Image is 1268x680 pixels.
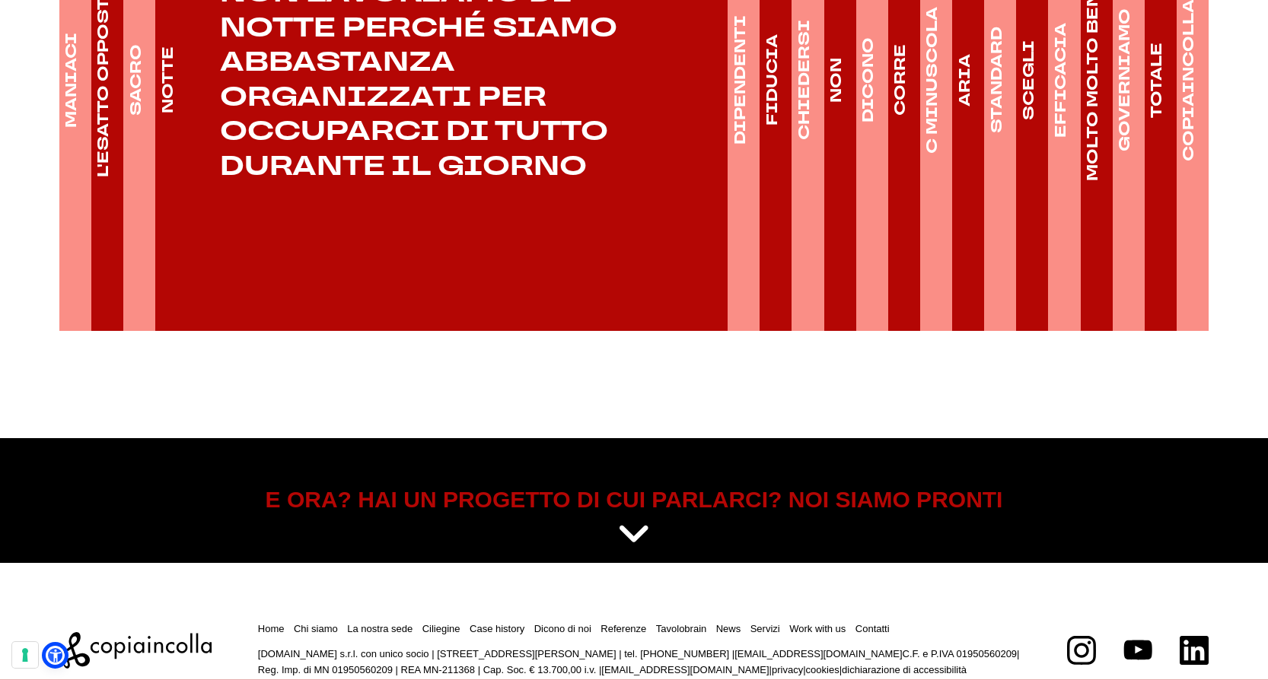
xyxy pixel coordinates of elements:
[294,623,338,634] a: Chi siamo
[922,7,943,154] h4: C MINUSCOLA
[12,642,38,668] button: Le tue preferenze relative al consenso per le tecnologie di tracciamento
[61,33,82,128] h4: MANIACI
[470,623,524,634] a: Case history
[125,44,146,116] h4: SACRO
[750,623,780,634] a: Servizi
[601,664,769,675] a: [EMAIL_ADDRESS][DOMAIN_NAME]
[1018,40,1040,120] h4: SCEGLI
[534,623,591,634] a: Dicono di noi
[826,58,847,103] h4: NON
[954,54,975,106] h4: ARIA
[46,646,65,665] a: Open Accessibility Menu
[601,623,646,634] a: Referenze
[716,623,741,634] a: News
[762,34,783,126] h4: FIDUCIA
[258,647,1021,678] p: [DOMAIN_NAME] s.r.l. con unico socio | [STREET_ADDRESS][PERSON_NAME] | tel. [PHONE_NUMBER] | C.F....
[842,664,967,675] a: dichiarazione di accessibilità
[858,37,879,122] h4: DICONO
[157,46,178,113] h4: NOTTE
[422,623,460,634] a: Ciliegine
[347,623,413,634] a: La nostra sede
[734,648,902,659] a: [EMAIL_ADDRESS][DOMAIN_NAME]
[1114,8,1136,151] h4: GOVERNIAMO
[258,623,285,634] a: Home
[772,664,803,675] a: privacy
[789,623,846,634] a: Work with us
[890,44,911,116] h4: CORRE
[855,623,890,634] a: Contatti
[1146,43,1168,118] h4: TOTALE
[1050,23,1072,138] h4: EFFICACIA
[806,664,839,675] a: cookies
[71,484,1197,516] h5: E ORA? HAI UN PROGETTO DI CUI PARLARCI? NOI SIAMO PRONTI
[656,623,707,634] a: Tavolobrain
[986,27,1007,133] h4: STANDARD
[729,15,750,145] h4: DIPENDENTI
[794,20,815,140] h4: CHIEDERSI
